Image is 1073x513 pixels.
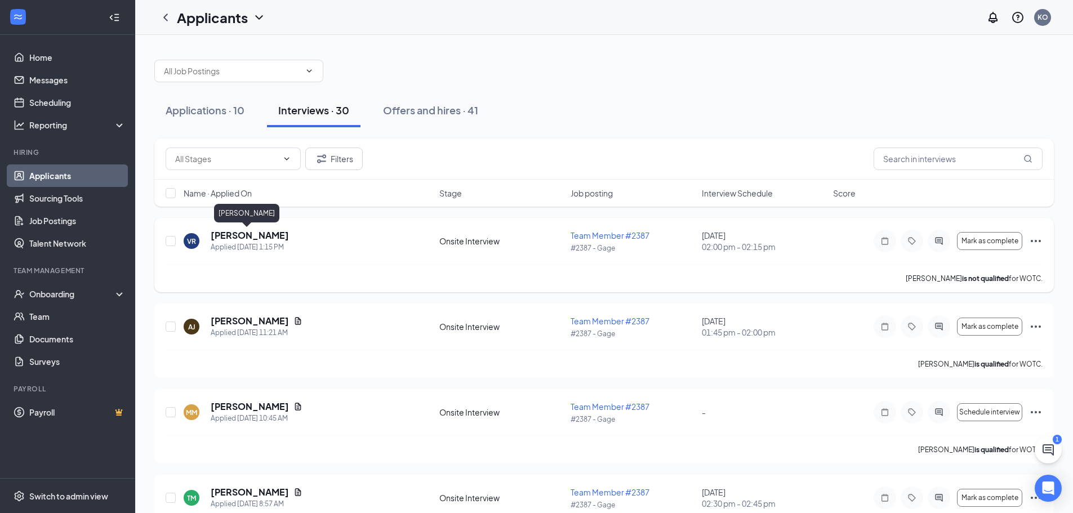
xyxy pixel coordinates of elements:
[878,322,892,331] svg: Note
[974,445,1009,454] b: is qualified
[214,204,279,222] div: [PERSON_NAME]
[211,486,289,498] h5: [PERSON_NAME]
[702,188,773,199] span: Interview Schedule
[1035,436,1062,463] button: ChatActive
[159,11,172,24] svg: ChevronLeft
[957,403,1022,421] button: Schedule interview
[211,315,289,327] h5: [PERSON_NAME]
[961,237,1018,245] span: Mark as complete
[29,288,116,300] div: Onboarding
[918,445,1043,454] p: [PERSON_NAME] for WOTC.
[1011,11,1025,24] svg: QuestionInfo
[932,408,946,417] svg: ActiveChat
[905,493,919,502] svg: Tag
[184,188,252,199] span: Name · Applied On
[439,492,564,503] div: Onsite Interview
[439,235,564,247] div: Onsite Interview
[1029,491,1043,505] svg: Ellipses
[29,350,126,373] a: Surveys
[1029,320,1043,333] svg: Ellipses
[14,148,123,157] div: Hiring
[906,274,1043,283] p: [PERSON_NAME] for WOTC.
[702,241,826,252] span: 02:00 pm - 02:15 pm
[293,488,302,497] svg: Document
[932,322,946,331] svg: ActiveChat
[278,103,349,117] div: Interviews · 30
[14,384,123,394] div: Payroll
[166,103,244,117] div: Applications · 10
[961,494,1018,502] span: Mark as complete
[571,188,613,199] span: Job posting
[187,237,196,246] div: VR
[29,91,126,114] a: Scheduling
[211,400,289,413] h5: [PERSON_NAME]
[211,229,289,242] h5: [PERSON_NAME]
[1053,435,1062,444] div: 1
[961,323,1018,331] span: Mark as complete
[878,493,892,502] svg: Note
[905,322,919,331] svg: Tag
[293,316,302,325] svg: Document
[905,408,919,417] svg: Tag
[14,119,25,131] svg: Analysis
[1035,475,1062,502] div: Open Intercom Messenger
[1029,405,1043,419] svg: Ellipses
[14,288,25,300] svg: UserCheck
[957,318,1022,336] button: Mark as complete
[315,152,328,166] svg: Filter
[986,11,1000,24] svg: Notifications
[211,498,302,510] div: Applied [DATE] 8:57 AM
[571,230,649,240] span: Team Member #2387
[833,188,856,199] span: Score
[14,490,25,502] svg: Settings
[175,153,278,165] input: All Stages
[702,230,826,252] div: [DATE]
[211,327,302,338] div: Applied [DATE] 11:21 AM
[177,8,248,27] h1: Applicants
[957,489,1022,507] button: Mark as complete
[188,322,195,332] div: AJ
[1041,443,1055,457] svg: ChatActive
[109,12,120,23] svg: Collapse
[571,243,695,253] p: #2387 - Gage
[1038,12,1048,22] div: KO
[702,487,826,509] div: [DATE]
[211,242,289,253] div: Applied [DATE] 1:15 PM
[974,360,1009,368] b: is qualified
[918,359,1043,369] p: [PERSON_NAME] for WOTC.
[29,164,126,187] a: Applicants
[439,407,564,418] div: Onsite Interview
[571,487,649,497] span: Team Member #2387
[252,11,266,24] svg: ChevronDown
[305,66,314,75] svg: ChevronDown
[702,407,706,417] span: -
[932,237,946,246] svg: ActiveChat
[571,500,695,510] p: #2387 - Gage
[211,413,302,424] div: Applied [DATE] 10:45 AM
[932,493,946,502] svg: ActiveChat
[878,408,892,417] svg: Note
[29,232,126,255] a: Talent Network
[959,408,1020,416] span: Schedule interview
[383,103,478,117] div: Offers and hires · 41
[962,274,1009,283] b: is not qualified
[439,188,462,199] span: Stage
[282,154,291,163] svg: ChevronDown
[29,401,126,423] a: PayrollCrown
[905,237,919,246] svg: Tag
[702,327,826,338] span: 01:45 pm - 02:00 pm
[874,148,1043,170] input: Search in interviews
[29,209,126,232] a: Job Postings
[439,321,564,332] div: Onsite Interview
[12,11,24,23] svg: WorkstreamLogo
[14,266,123,275] div: Team Management
[571,329,695,338] p: #2387 - Gage
[29,305,126,328] a: Team
[187,493,196,503] div: TM
[702,315,826,338] div: [DATE]
[571,402,649,412] span: Team Member #2387
[29,187,126,209] a: Sourcing Tools
[571,414,695,424] p: #2387 - Gage
[702,498,826,509] span: 02:30 pm - 02:45 pm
